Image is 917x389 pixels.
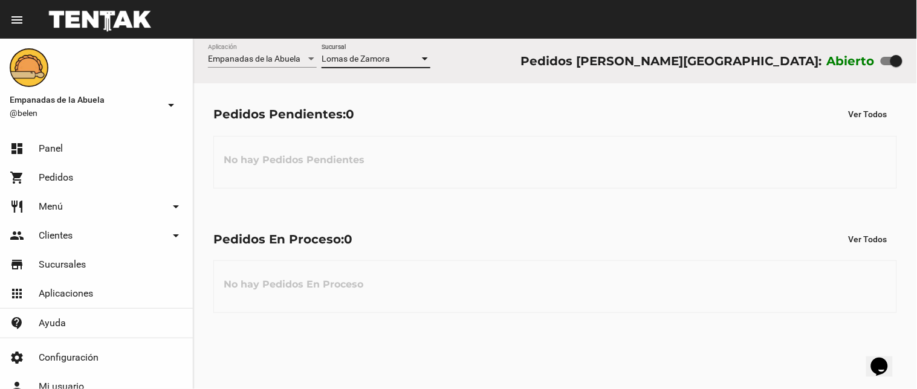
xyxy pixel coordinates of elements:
[10,141,24,156] mat-icon: dashboard
[10,350,24,365] mat-icon: settings
[10,257,24,272] mat-icon: store
[208,54,300,63] span: Empanadas de la Abuela
[39,352,99,364] span: Configuración
[10,92,159,107] span: Empanadas de la Abuela
[839,228,897,250] button: Ver Todos
[169,199,183,214] mat-icon: arrow_drop_down
[849,234,887,244] span: Ver Todos
[39,317,66,329] span: Ayuda
[214,266,373,303] h3: No hay Pedidos En Proceso
[10,199,24,214] mat-icon: restaurant
[169,228,183,243] mat-icon: arrow_drop_down
[39,143,63,155] span: Panel
[164,98,178,112] mat-icon: arrow_drop_down
[827,51,875,71] label: Abierto
[39,288,93,300] span: Aplicaciones
[322,54,390,63] span: Lomas de Zamora
[10,316,24,330] mat-icon: contact_support
[344,232,352,246] span: 0
[346,107,354,121] span: 0
[10,286,24,301] mat-icon: apps
[39,201,63,213] span: Menú
[10,48,48,87] img: f0136945-ed32-4f7c-91e3-a375bc4bb2c5.png
[849,109,887,119] span: Ver Todos
[839,103,897,125] button: Ver Todos
[213,104,354,124] div: Pedidos Pendientes:
[39,230,73,242] span: Clientes
[213,230,352,249] div: Pedidos En Proceso:
[214,142,374,178] h3: No hay Pedidos Pendientes
[39,259,86,271] span: Sucursales
[866,341,905,377] iframe: chat widget
[10,170,24,185] mat-icon: shopping_cart
[10,107,159,119] span: @belen
[520,51,821,71] div: Pedidos [PERSON_NAME][GEOGRAPHIC_DATA]:
[39,172,73,184] span: Pedidos
[10,13,24,27] mat-icon: menu
[10,228,24,243] mat-icon: people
